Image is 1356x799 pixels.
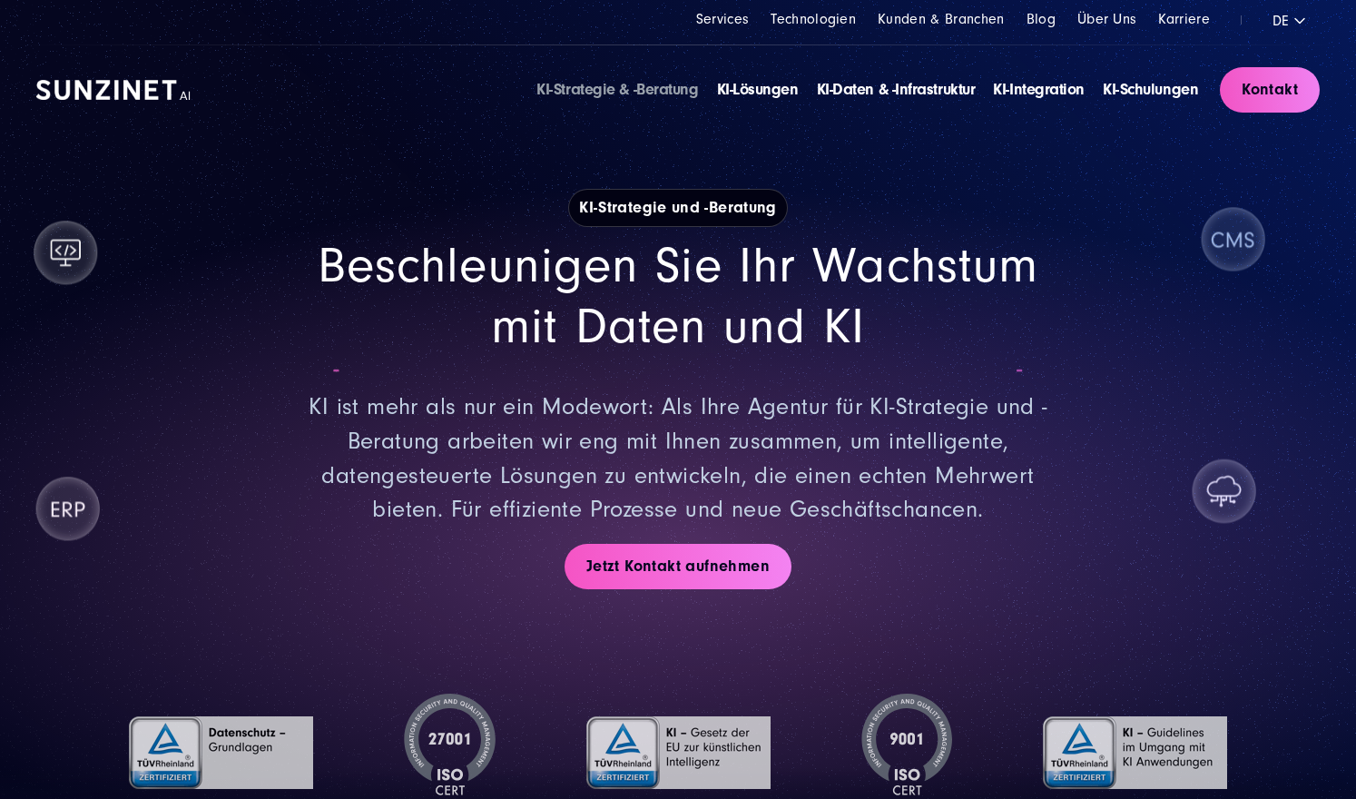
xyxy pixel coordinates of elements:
h2: Beschleunigen Sie Ihr Wachstum mit Daten und KI [293,236,1063,357]
a: Über Uns [1077,11,1137,27]
a: Services [696,11,750,27]
a: Kontakt [1220,67,1320,113]
a: Jetzt Kontakt aufnehmen [565,544,791,589]
div: Navigation Menu [536,78,1198,102]
h1: KI-Strategie und -Beratung [568,189,787,227]
p: KI ist mehr als nur ein Modewort: Als Ihre Agentur für KI-Strategie und -Beratung arbeiten wir en... [293,390,1063,528]
a: KI-Integration [993,80,1085,99]
a: KI-Strategie & -Beratung [536,80,698,99]
a: KI-Daten & -Infrastruktur [817,80,976,99]
div: Navigation Menu [696,9,1210,30]
img: SUNZINET AI Logo [36,80,191,100]
a: Blog [1027,11,1056,27]
a: Technologien [771,11,856,27]
a: KI-Lösungen [717,80,799,99]
a: Kunden & Branchen [878,11,1004,27]
a: Karriere [1158,11,1210,27]
a: KI-Schulungen [1103,80,1198,99]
